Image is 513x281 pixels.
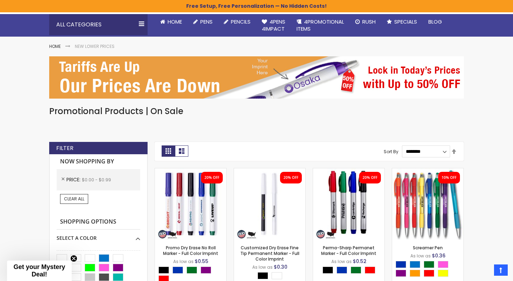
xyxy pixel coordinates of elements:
[200,18,213,25] span: Pens
[75,43,115,49] strong: New Lower Prices
[162,145,175,157] strong: Grid
[173,258,194,264] span: As low as
[262,18,285,32] span: 4Pens 4impact
[204,175,219,180] div: 20% OFF
[158,267,169,274] div: Black
[201,267,211,274] div: Purple
[82,177,111,183] span: $0.00 - $0.99
[256,14,291,37] a: 4Pens4impact
[337,267,347,274] div: Blue
[321,245,376,256] a: Perma-Sharp Permanet Marker - Full Color Imprint
[240,245,299,262] a: Customized Dry Erase Fine Tip Permanent Marker - Full Color Imprint
[381,14,423,30] a: Specials
[13,263,65,278] span: Get your Mystery Deal!
[234,168,305,240] img: Customized Dry Erase Fine Tip Permanent Marker - Full Color Imprint
[168,18,182,25] span: Home
[258,272,268,279] div: Black
[362,18,376,25] span: Rush
[195,258,208,265] span: $0.55
[155,168,226,240] img: Promo Dry Erase No Roll Marker - Full Color Imprint
[57,230,140,242] div: Select A Color
[313,168,384,174] a: Perma-Sharp Permanet Marker - Full Color Imprint
[252,264,273,270] span: As low as
[323,267,333,274] div: Black
[258,272,286,281] div: Select A Color
[49,106,464,117] h1: Promotional Products | On Sale
[272,272,282,279] div: White
[163,245,218,256] a: Promo Dry Erase No Roll Marker - Full Color Imprint
[313,168,384,240] img: Perma-Sharp Permanet Marker - Full Color Imprint
[291,14,350,37] a: 4PROMOTIONALITEMS
[231,18,251,25] span: Pencils
[297,18,344,32] span: 4PROMOTIONAL ITEMS
[66,176,82,183] span: Price
[442,175,456,180] div: 10% OFF
[392,168,463,174] a: Screamer Pen
[155,168,226,174] a: Promo Dry Erase No Roll Marker - Full Color Imprint
[70,255,77,262] button: Close teaser
[187,267,197,274] div: Green
[234,168,305,174] a: Customized Dry Erase Fine Tip Permanent Marker - Full Color Imprint
[57,214,140,230] strong: Shopping Options
[428,18,442,25] span: Blog
[49,14,148,35] div: All Categories
[323,267,379,275] div: Select A Color
[60,194,88,204] a: Clear All
[351,267,361,274] div: Green
[350,14,381,30] a: Rush
[155,14,188,30] a: Home
[274,263,287,270] span: $0.30
[384,148,398,154] label: Sort By
[173,267,183,274] div: Blue
[394,18,417,25] span: Specials
[49,56,464,99] img: New Lower Prices
[392,168,463,240] img: Screamer Pen
[64,196,84,202] span: Clear All
[57,154,140,169] strong: Now Shopping by
[56,144,73,152] strong: Filter
[49,43,61,49] a: Home
[423,14,448,30] a: Blog
[188,14,218,30] a: Pens
[331,258,352,264] span: As low as
[363,175,377,180] div: 20% OFF
[7,261,72,281] div: Get your Mystery Deal!Close teaser
[218,14,256,30] a: Pencils
[284,175,298,180] div: 20% OFF
[353,258,366,265] span: $0.52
